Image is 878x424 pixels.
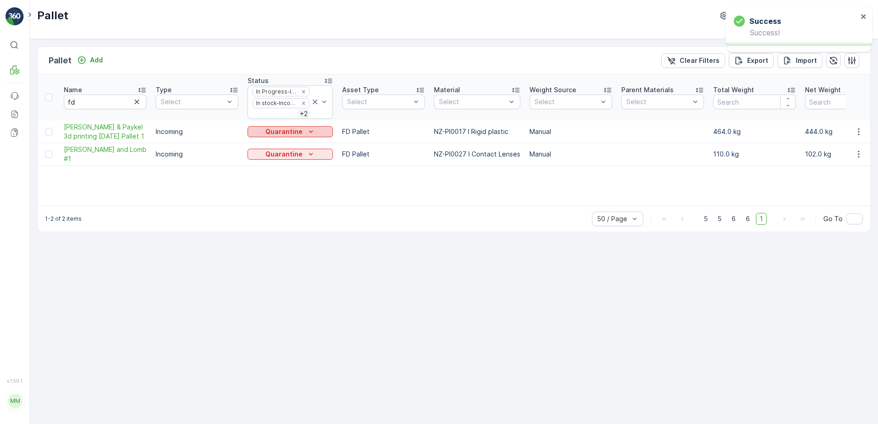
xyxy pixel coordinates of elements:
[298,88,309,95] div: Remove In Progress-Incoming
[299,109,309,118] p: + 2
[621,85,674,95] p: Parent Materials
[700,213,712,225] span: 5
[37,8,68,23] p: Pallet
[64,145,146,163] span: [PERSON_NAME] and Lomb #1
[713,85,754,95] p: Total Weight
[727,213,740,225] span: 6
[6,385,24,417] button: MM
[64,123,146,141] a: FD Fisher & Paykel 3d printing 20.8.24 Pallet 1
[248,126,333,137] button: Quarantine
[156,85,172,95] p: Type
[265,127,303,136] p: Quarantine
[156,150,238,159] p: Incoming
[861,13,867,22] button: close
[713,95,796,109] input: Search
[626,97,690,106] p: Select
[749,16,781,27] h3: Success
[156,127,238,136] p: Incoming
[64,95,146,109] input: Search
[265,150,303,159] p: Quarantine
[742,213,754,225] span: 6
[756,213,767,225] span: 1
[342,85,379,95] p: Asset Type
[439,97,506,106] p: Select
[342,150,425,159] p: FD Pallet
[6,7,24,26] img: logo
[347,97,411,106] p: Select
[729,53,774,68] button: Export
[777,53,822,68] button: Import
[529,127,612,136] p: Manual
[713,127,796,136] p: 464.0 kg
[434,150,520,159] p: NZ-PI0027 I Contact Lenses
[661,53,725,68] button: Clear Filters
[734,28,858,37] p: Success!
[253,87,298,96] div: In Progress-Incoming
[342,127,425,136] p: FD Pallet
[714,213,726,225] span: 5
[64,123,146,141] span: [PERSON_NAME] & Paykel 3d printing [DATE] Pallet 1
[535,97,598,106] p: Select
[45,128,52,135] div: Toggle Row Selected
[434,127,520,136] p: NZ-PI0017 I Rigid plastic
[45,151,52,158] div: Toggle Row Selected
[529,150,612,159] p: Manual
[45,215,82,223] p: 1-2 of 2 items
[248,149,333,160] button: Quarantine
[747,56,768,65] p: Export
[529,85,576,95] p: Weight Source
[90,56,103,65] p: Add
[64,85,82,95] p: Name
[64,145,146,163] a: FD Bausch and Lomb #1
[298,100,309,107] div: Remove In stock-Incoming
[6,378,24,384] span: v 1.50.1
[253,99,298,107] div: In stock-Incoming
[434,85,460,95] p: Material
[680,56,720,65] p: Clear Filters
[73,55,107,66] button: Add
[8,394,23,408] div: MM
[248,76,269,85] p: Status
[161,97,224,106] p: Select
[823,214,843,223] span: Go To
[713,150,796,159] p: 110.0 kg
[49,54,72,67] p: Pallet
[796,56,817,65] p: Import
[805,85,841,95] p: Net Weight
